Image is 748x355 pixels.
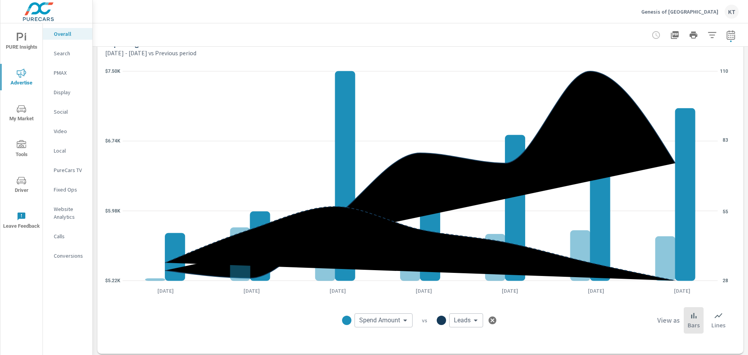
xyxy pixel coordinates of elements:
p: [DATE] - [DATE] vs Previous period [105,48,196,58]
p: [DATE] [410,287,438,295]
p: Video [54,127,86,135]
p: Conversions [54,252,86,260]
span: Driver [3,176,40,195]
p: Local [54,147,86,155]
p: [DATE] [324,287,351,295]
div: Fixed Ops [43,184,92,195]
text: $7.50K [105,69,120,74]
div: Conversions [43,250,92,262]
p: [DATE] [582,287,610,295]
span: Leads [454,316,471,324]
p: Bars [688,320,700,330]
span: Spend Amount [359,316,400,324]
div: Overall [43,28,92,40]
p: Website Analytics [54,205,86,221]
text: $5.22K [105,278,120,283]
div: Spend Amount [355,313,413,327]
p: PMAX [54,69,86,77]
h6: View as [657,316,680,324]
p: Calls [54,232,86,240]
p: Lines [711,320,725,330]
p: Genesis of [GEOGRAPHIC_DATA] [641,8,718,15]
p: vs [413,317,437,324]
span: Advertise [3,69,40,88]
div: PMAX [43,67,92,79]
p: Search [54,49,86,57]
p: Overall [54,30,86,38]
span: Leave Feedback [3,212,40,231]
p: PureCars TV [54,166,86,174]
text: $5.98K [105,208,120,214]
div: Search [43,47,92,59]
p: Social [54,108,86,116]
p: [DATE] [238,287,265,295]
div: Leads [449,313,483,327]
text: 28 [723,278,728,283]
div: Local [43,145,92,156]
p: [DATE] [152,287,179,295]
text: 55 [723,209,728,214]
p: [DATE] [669,287,696,295]
div: Website Analytics [43,203,92,223]
button: "Export Report to PDF" [667,27,683,43]
div: PureCars TV [43,164,92,176]
span: PURE Insights [3,33,40,52]
div: nav menu [0,23,42,238]
p: [DATE] [496,287,524,295]
span: My Market [3,104,40,123]
p: Fixed Ops [54,186,86,193]
button: Print Report [686,27,701,43]
div: Calls [43,230,92,242]
p: Display [54,88,86,96]
div: Social [43,106,92,118]
div: Display [43,86,92,98]
span: Tools [3,140,40,159]
div: Video [43,125,92,137]
text: 110 [720,69,728,74]
div: KT [725,5,739,19]
button: Apply Filters [704,27,720,43]
text: 83 [723,137,728,143]
text: $6.74K [105,138,120,144]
